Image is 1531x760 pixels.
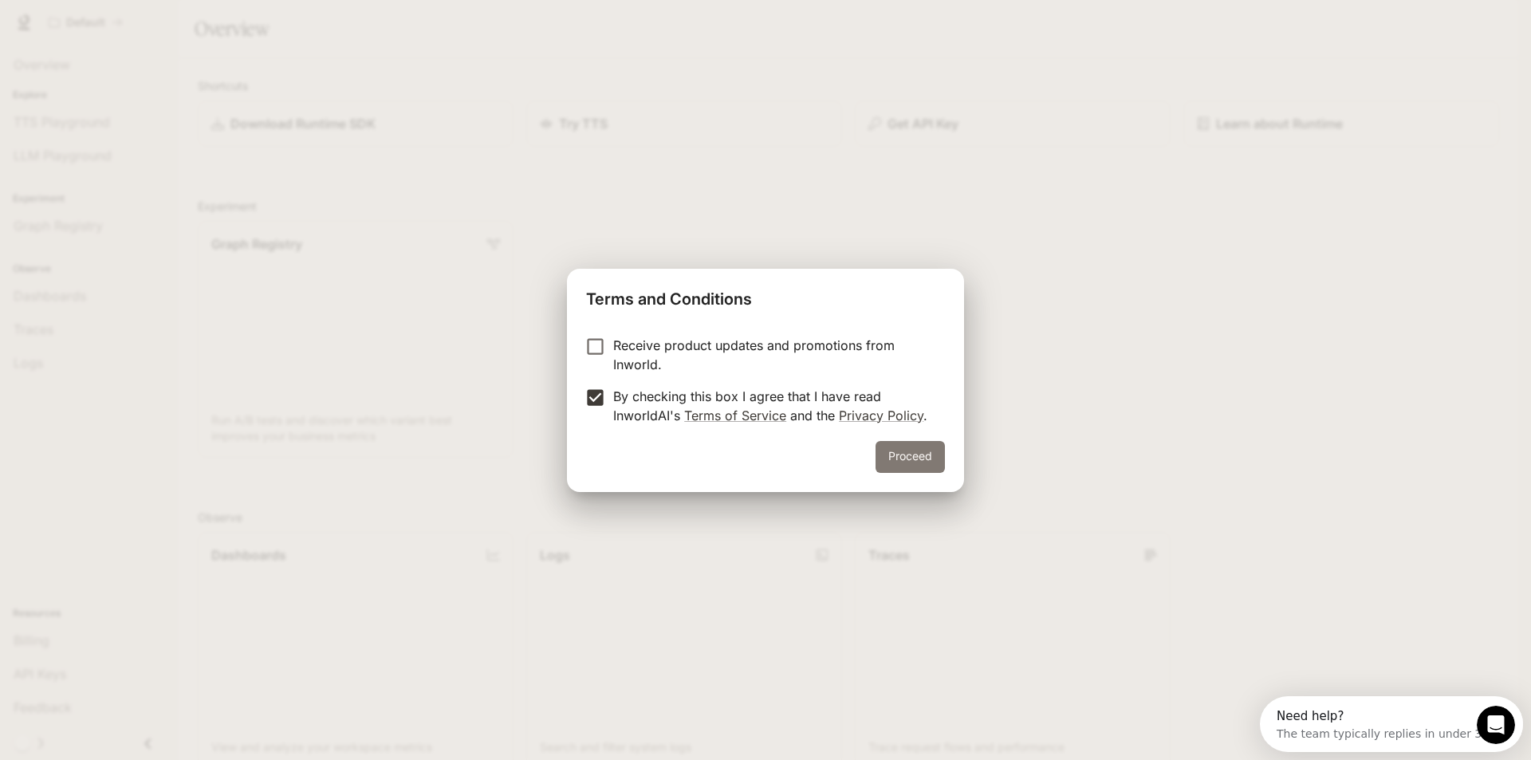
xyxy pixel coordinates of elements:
[1477,706,1515,744] iframe: Intercom live chat
[839,408,923,423] a: Privacy Policy
[1260,696,1523,752] iframe: Intercom live chat discovery launcher
[613,336,932,374] p: Receive product updates and promotions from Inworld.
[876,441,945,473] button: Proceed
[17,14,229,26] div: Need help?
[17,26,229,43] div: The team typically replies in under 3h
[567,269,964,323] h2: Terms and Conditions
[684,408,786,423] a: Terms of Service
[613,387,932,425] p: By checking this box I agree that I have read InworldAI's and the .
[6,6,276,50] div: Open Intercom Messenger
